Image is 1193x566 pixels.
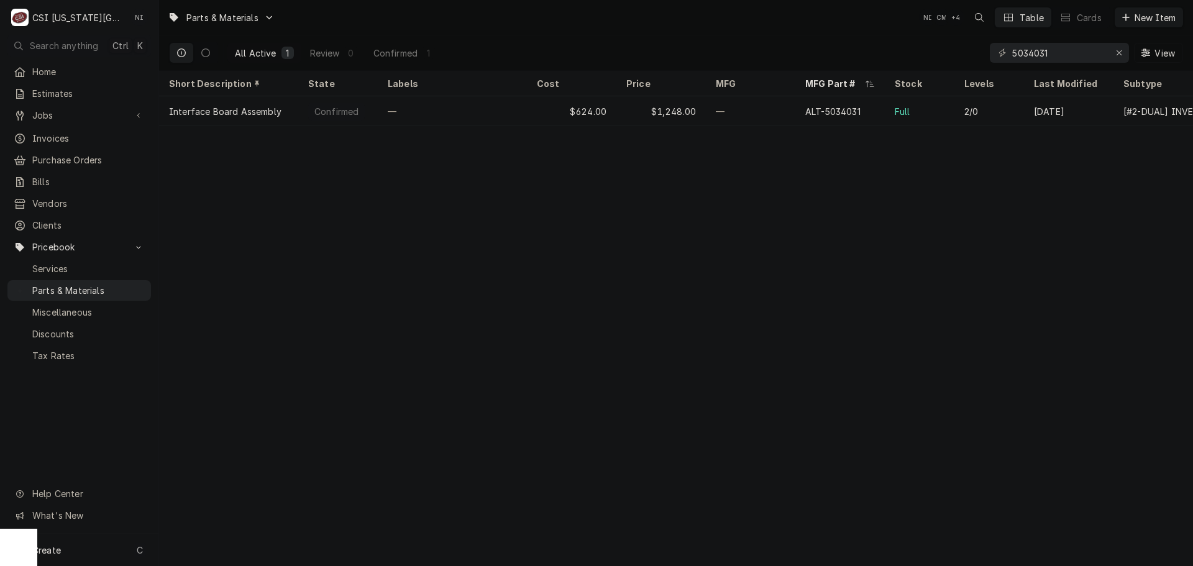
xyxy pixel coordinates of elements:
[32,262,145,275] span: Services
[347,47,355,60] div: 0
[388,77,517,90] div: Labels
[32,65,145,78] span: Home
[969,7,989,27] button: Open search
[169,77,286,90] div: Short Description
[32,306,145,319] span: Miscellaneous
[805,77,862,90] div: MFG Part #
[919,9,936,26] div: Nate Ingram's Avatar
[7,150,151,170] a: Purchase Orders
[32,240,126,253] span: Pricebook
[7,83,151,104] a: Estimates
[169,105,281,118] div: Interface Board Assembly
[32,327,145,340] span: Discounts
[1034,77,1101,90] div: Last Modified
[11,9,29,26] div: CSI Kansas City's Avatar
[616,96,706,126] div: $1,248.00
[947,9,964,26] div: + 4
[1109,43,1129,63] button: Erase input
[1077,11,1102,24] div: Cards
[163,7,280,28] a: Go to Parts & Materials
[32,175,145,188] span: Bills
[32,284,145,297] span: Parts & Materials
[32,509,144,522] span: What's New
[32,349,145,362] span: Tax Rates
[284,47,291,60] div: 1
[7,128,151,148] a: Invoices
[32,153,145,167] span: Purchase Orders
[7,193,151,214] a: Vendors
[30,39,98,52] span: Search anything
[130,9,148,26] div: NI
[32,219,145,232] span: Clients
[32,197,145,210] span: Vendors
[130,9,148,26] div: Nate Ingram's Avatar
[7,105,151,126] a: Go to Jobs
[895,105,910,118] div: Full
[112,39,129,52] span: Ctrl
[32,132,145,145] span: Invoices
[1134,43,1183,63] button: View
[805,105,861,118] div: ALT-5034031
[186,11,258,24] span: Parts & Materials
[1012,43,1105,63] input: Keyword search
[7,215,151,235] a: Clients
[1132,11,1178,24] span: New Item
[537,77,604,90] div: Cost
[373,47,418,60] div: Confirmed
[235,47,277,60] div: All Active
[1115,7,1183,27] button: New Item
[7,280,151,301] a: Parts & Materials
[706,96,795,126] div: —
[7,483,151,504] a: Go to Help Center
[933,9,951,26] div: Chancellor Morris's Avatar
[7,324,151,344] a: Discounts
[308,77,365,90] div: State
[895,77,942,90] div: Stock
[425,47,432,60] div: 1
[964,105,978,118] div: 2/0
[310,47,340,60] div: Review
[1152,47,1177,60] span: View
[1020,11,1044,24] div: Table
[7,62,151,82] a: Home
[137,544,143,557] span: C
[7,258,151,279] a: Services
[313,105,360,118] div: Confirmed
[137,39,143,52] span: K
[7,302,151,322] a: Miscellaneous
[527,96,616,126] div: $624.00
[32,487,144,500] span: Help Center
[626,77,693,90] div: Price
[32,109,126,122] span: Jobs
[378,96,527,126] div: —
[7,237,151,257] a: Go to Pricebook
[32,11,124,24] div: CSI [US_STATE][GEOGRAPHIC_DATA]
[7,505,151,526] a: Go to What's New
[919,9,936,26] div: NI
[964,77,1012,90] div: Levels
[933,9,951,26] div: CM
[32,545,61,555] span: Create
[7,35,151,57] button: Search anythingCtrlK
[1024,96,1113,126] div: [DATE]
[32,87,145,100] span: Estimates
[716,77,783,90] div: MFG
[7,171,151,192] a: Bills
[11,9,29,26] div: C
[7,345,151,366] a: Tax Rates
